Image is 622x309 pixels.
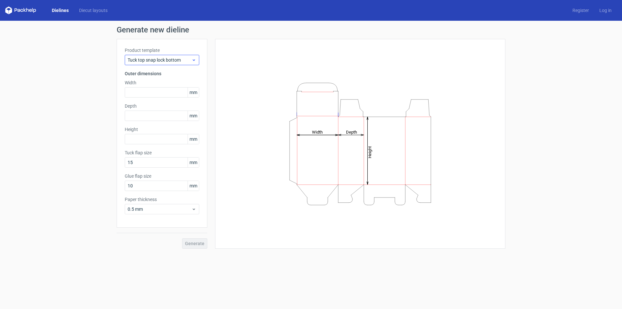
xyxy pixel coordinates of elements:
span: 0.5 mm [128,206,191,212]
span: mm [188,88,199,97]
label: Depth [125,103,199,109]
span: mm [188,158,199,167]
label: Paper thickness [125,196,199,203]
a: Register [567,7,594,14]
h3: Outer dimensions [125,70,199,77]
label: Height [125,126,199,133]
a: Dielines [47,7,74,14]
label: Tuck flap size [125,149,199,156]
label: Glue flap size [125,173,199,179]
span: mm [188,181,199,191]
a: Diecut layouts [74,7,113,14]
a: Log in [594,7,617,14]
h1: Generate new dieline [117,26,505,34]
tspan: Width [312,129,323,134]
label: Width [125,79,199,86]
span: Tuck top snap lock bottom [128,57,191,63]
tspan: Height [367,146,372,158]
span: mm [188,111,199,121]
span: mm [188,134,199,144]
tspan: Depth [346,129,357,134]
label: Product template [125,47,199,53]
